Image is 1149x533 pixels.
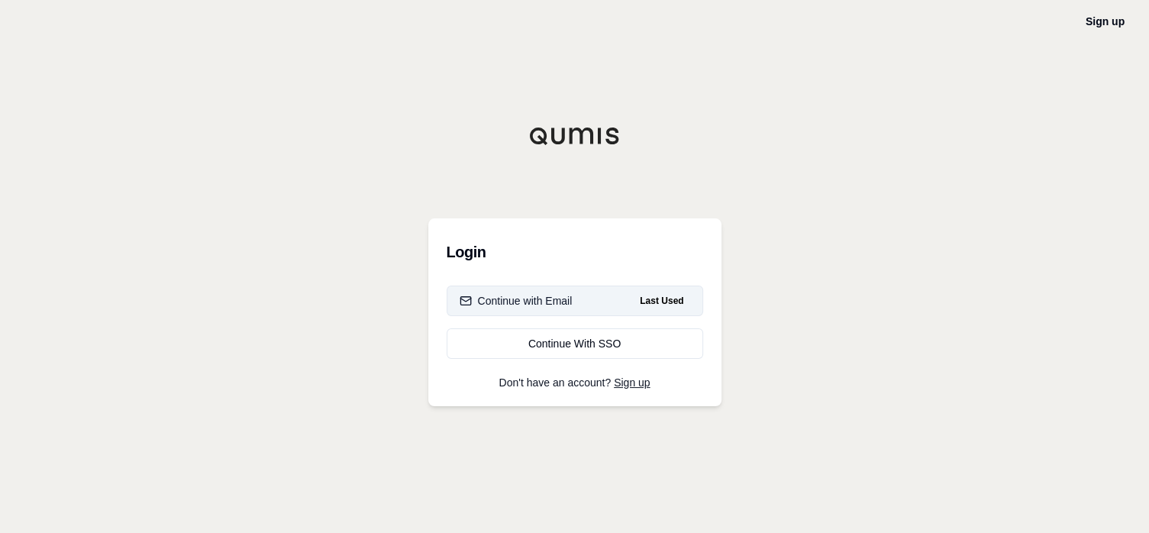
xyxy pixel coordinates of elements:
[529,127,621,145] img: Qumis
[614,376,650,389] a: Sign up
[1086,15,1125,27] a: Sign up
[447,328,703,359] a: Continue With SSO
[634,292,689,310] span: Last Used
[460,293,573,308] div: Continue with Email
[447,377,703,388] p: Don't have an account?
[447,237,703,267] h3: Login
[460,336,690,351] div: Continue With SSO
[447,286,703,316] button: Continue with EmailLast Used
